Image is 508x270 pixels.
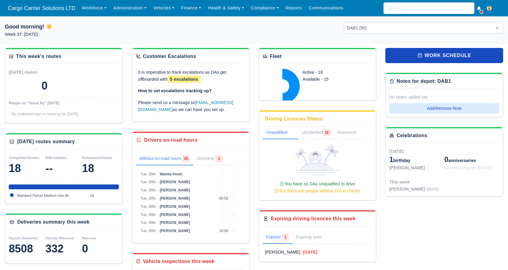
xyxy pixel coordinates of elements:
[160,188,190,192] span: [PERSON_NAME]
[138,87,243,94] p: How to set escalations tracking up?
[221,221,226,225] span: --:--
[323,129,330,136] span: 16
[389,94,499,101] div: No Notes added yet.
[136,153,194,165] a: Without on-road hours
[160,196,190,201] span: [PERSON_NAME]
[219,229,228,233] span: 10:09
[150,2,178,14] a: Vehicles
[219,196,228,201] span: 09:58
[303,69,357,76] div: Active - 18
[160,180,190,184] span: [PERSON_NAME]
[397,78,451,85] div: Notes for depot: DAB1
[141,188,156,192] span: Tue, 09th
[231,172,237,176] span: --:--
[231,188,237,192] span: --:--
[293,231,334,244] a: Expiring soon
[397,132,427,139] div: Celebrations
[182,155,190,162] span: 25
[221,188,226,192] span: --:--
[385,48,503,63] a: work schedule
[168,76,201,83] span: 5 escalations
[160,221,190,225] span: [PERSON_NAME]
[141,213,156,217] span: Tue, 09th
[16,53,61,60] div: This week's routes
[138,69,243,83] p: It is imperative to track escalations as DAs get offboarded with
[271,215,356,222] div: Expiring driving licences this week
[265,187,370,194] div: But there are people without DVLA checks.
[231,196,237,201] span: --:--
[270,53,282,60] div: Fleet
[45,162,82,174] div: --
[160,204,190,209] span: [PERSON_NAME]
[389,155,444,164] div: birthday
[383,2,474,14] input: Search...
[82,236,96,240] small: Rescues
[215,155,223,162] span: 1
[389,180,410,184] span: This week
[42,80,48,92] div: 0
[282,2,305,14] a: Reports
[160,172,182,176] span: Wamiq Imran
[193,153,226,165] a: Overtime
[9,184,119,189] div: Standard Parcel Medium Van 9h
[138,99,243,113] p: Please send us a message to so we can have you set up.
[138,100,233,112] a: [EMAIL_ADDRESS][DOMAIN_NAME]
[45,236,74,240] small: Parcels Returned
[265,249,370,256] a: [PERSON_NAME] -[DATE]
[9,69,64,76] div: [DATE] routes
[82,162,119,174] div: 18
[282,234,289,241] span: 1
[141,204,156,209] span: Tue, 09th
[265,115,323,123] div: Driving Licences Status
[444,155,499,164] div: anniversaries
[231,213,237,217] span: --:--
[178,2,205,14] a: Finance
[160,229,190,233] span: [PERSON_NAME]
[298,127,334,139] a: Unchecked
[160,213,190,217] span: [PERSON_NAME]
[17,218,90,226] div: Deliveries summary this week
[143,258,215,265] div: Vehicle inspections this week
[9,162,45,174] div: 18
[221,213,226,217] span: --:--
[221,180,226,184] span: --:--
[82,156,112,160] small: Scheduled Routes
[141,229,156,233] span: Tue, 09th
[263,231,293,244] a: Expired
[5,22,165,31] h1: Good morning! ☀️
[5,2,78,14] a: Cargo Carrier Solutions LTD
[9,101,119,106] div: People on "Stand By" [DATE]
[205,2,248,14] a: Health & Safety
[389,103,499,113] button: Add/Remove Note
[5,31,165,38] p: Week 37: [DATE]
[444,165,492,170] span: No anniversaries [DATE]
[303,250,317,255] strong: [DATE]
[265,181,370,194] div: You have no DAs unqualified to drive
[231,204,237,209] span: --:--
[141,221,156,225] span: Tue, 09th
[303,76,357,83] div: Available - 15
[82,243,119,255] div: 0
[17,194,69,198] span: Standard Parcel Medium Van 9h
[389,155,393,164] span: 1
[141,196,156,201] span: Tue, 09th
[9,243,45,255] div: 8508
[389,164,444,171] div: [PERSON_NAME]
[110,2,150,14] a: Administration
[9,156,39,160] small: Completed Routes
[389,186,439,193] div: [PERSON_NAME] -
[427,187,439,191] span: [DATE]
[334,127,367,139] a: Insurance
[78,2,110,14] a: Workforce
[305,2,347,14] a: Communications
[231,221,237,225] span: --:--
[141,180,156,184] span: Tue, 09th
[247,2,282,14] a: Compliance
[9,236,38,240] small: Parcels Delivered
[17,138,75,145] div: [DATE] routes summary
[45,156,67,160] small: DSP Initiated
[143,53,196,60] div: Customer Escalations
[263,127,298,139] a: Unqualified
[141,172,156,176] span: Tue, 09th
